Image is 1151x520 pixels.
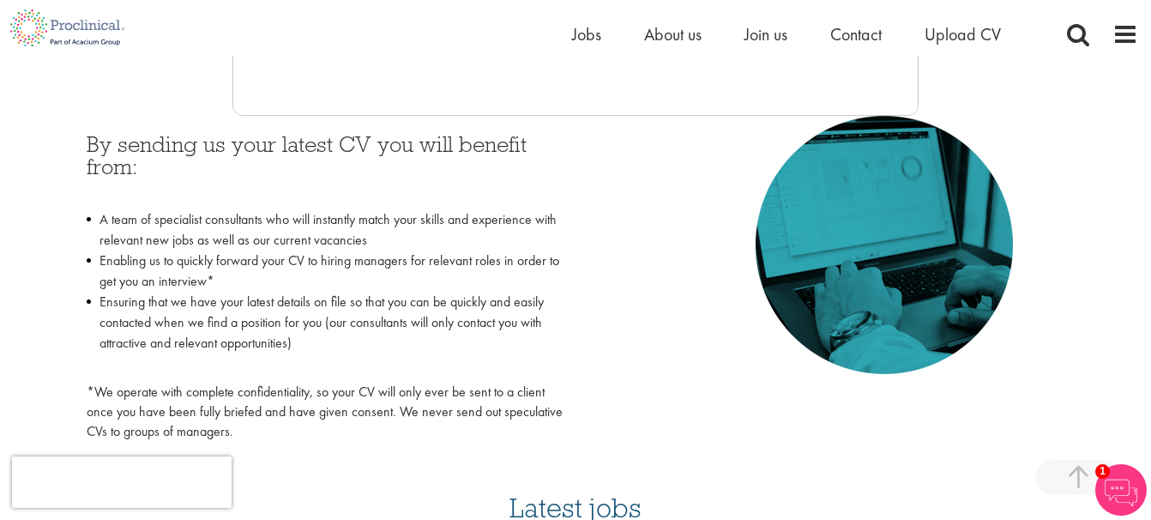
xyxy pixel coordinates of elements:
[87,292,563,374] li: Ensuring that we have your latest details on file so that you can be quickly and easily contacted...
[87,251,563,292] li: Enabling us to quickly forward your CV to hiring managers for relevant roles in order to get you ...
[744,23,787,45] a: Join us
[87,209,563,251] li: A team of specialist consultants who will instantly match your skills and experience with relevan...
[644,23,702,45] a: About us
[87,383,563,442] p: *We operate with complete confidentiality, so your CV will only ever be sent to a client once you...
[12,457,232,508] iframe: reCAPTCHA
[925,23,1001,45] a: Upload CV
[1095,464,1147,516] img: Chatbot
[1095,464,1110,479] span: 1
[87,133,563,201] h3: By sending us your latest CV you will benefit from:
[572,23,601,45] a: Jobs
[830,23,882,45] a: Contact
